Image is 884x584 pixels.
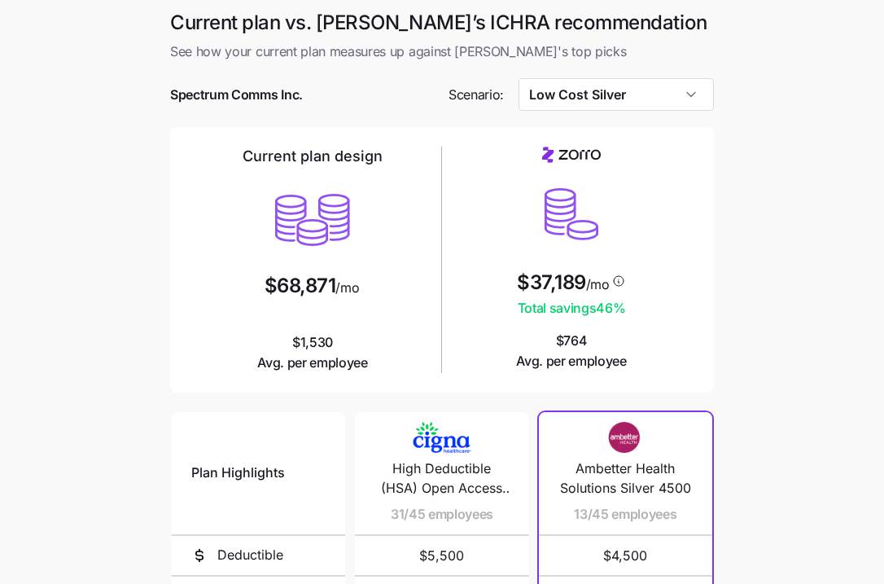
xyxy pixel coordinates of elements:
[374,459,509,499] span: High Deductible (HSA) Open Access Plus 5000
[335,281,359,294] span: /mo
[516,351,627,371] span: Avg. per employee
[517,273,586,292] span: $37,189
[558,459,693,499] span: Ambetter Health Solutions Silver 4500
[391,504,493,525] span: 31/45 employees
[191,463,285,483] span: Plan Highlights
[374,536,509,575] span: $5,500
[170,85,303,105] span: Spectrum Comms Inc.
[586,278,610,291] span: /mo
[265,276,336,296] span: $68,871
[243,147,383,166] h2: Current plan design
[516,331,627,371] span: $764
[257,353,368,373] span: Avg. per employee
[449,85,504,105] span: Scenario:
[217,545,283,565] span: Deductible
[574,504,676,525] span: 13/45 employees
[593,422,658,453] img: Carrier
[409,422,475,453] img: Carrier
[170,10,714,35] h1: Current plan vs. [PERSON_NAME]’s ICHRA recommendation
[257,332,368,373] span: $1,530
[558,536,693,575] span: $4,500
[170,42,714,62] span: See how your current plan measures up against [PERSON_NAME]'s top picks
[517,298,626,318] span: Total savings 46 %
